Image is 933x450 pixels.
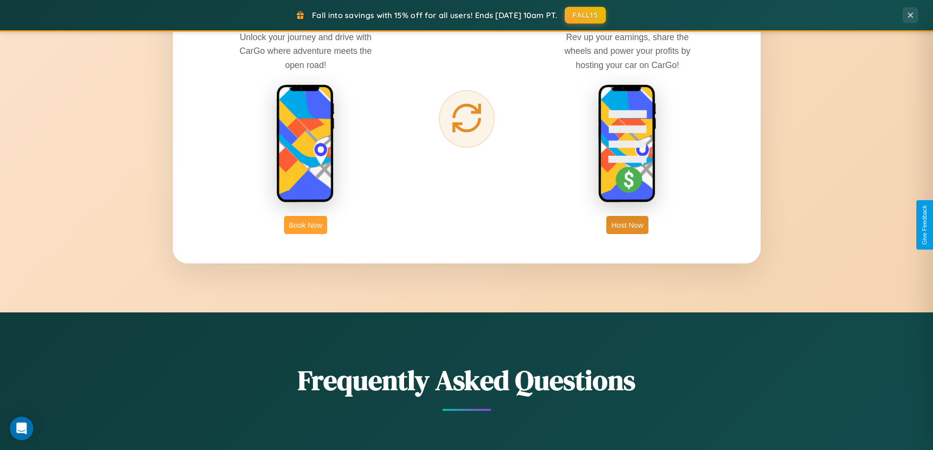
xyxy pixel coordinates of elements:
div: Give Feedback [921,205,928,245]
img: host phone [598,84,657,204]
span: Fall into savings with 15% off for all users! Ends [DATE] 10am PT. [312,10,557,20]
img: rent phone [276,84,335,204]
button: FALL15 [565,7,606,24]
div: Open Intercom Messenger [10,417,33,440]
p: Unlock your journey and drive with CarGo where adventure meets the open road! [232,30,379,71]
button: Book Now [284,216,327,234]
h2: Frequently Asked Questions [173,361,761,399]
button: Host Now [606,216,648,234]
p: Rev up your earnings, share the wheels and power your profits by hosting your car on CarGo! [554,30,701,71]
